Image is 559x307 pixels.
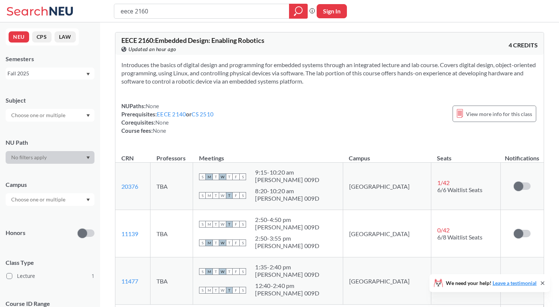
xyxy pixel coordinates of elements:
[233,287,239,294] span: F
[493,280,537,286] a: Leave a testimonial
[6,271,94,281] label: Lecture
[121,230,138,237] a: 11139
[466,109,532,119] span: View more info for this class
[255,187,319,195] div: 8:20 - 10:20 am
[239,239,246,246] span: S
[199,173,206,180] span: S
[343,210,431,257] td: [GEOGRAPHIC_DATA]
[255,195,319,202] div: [PERSON_NAME] 009D
[6,109,94,122] div: Dropdown arrow
[255,263,319,271] div: 1:35 - 2:40 pm
[86,114,90,117] svg: Dropdown arrow
[146,103,159,109] span: None
[226,268,233,275] span: T
[206,192,212,199] span: M
[206,287,212,294] span: M
[219,192,226,199] span: W
[128,45,176,53] span: Updated an hour ago
[289,4,308,19] div: magnifying glass
[233,173,239,180] span: F
[6,193,94,206] div: Dropdown arrow
[6,229,25,237] p: Honors
[431,147,501,163] th: Seats
[255,271,319,278] div: [PERSON_NAME] 009D
[206,221,212,228] span: M
[239,287,246,294] span: S
[7,195,70,204] input: Choose one or multiple
[121,154,134,162] div: CRN
[121,36,264,44] span: EECE 2160 : Embedded Design: Enabling Robotics
[6,181,94,189] div: Campus
[212,239,219,246] span: T
[343,257,431,305] td: [GEOGRAPHIC_DATA]
[212,268,219,275] span: T
[199,287,206,294] span: S
[239,192,246,199] span: S
[150,257,193,305] td: TBA
[121,102,214,135] div: NUPaths: Prerequisites: or Corequisites: Course fees:
[199,192,206,199] span: S
[437,186,482,193] span: 6/6 Waitlist Seats
[317,4,347,18] button: Sign In
[86,73,90,76] svg: Dropdown arrow
[212,287,219,294] span: T
[206,239,212,246] span: M
[437,179,450,186] span: 1 / 42
[150,163,193,210] td: TBA
[226,287,233,294] span: T
[509,41,538,49] span: 4 CREDITS
[501,147,544,163] th: Notifications
[233,221,239,228] span: F
[226,192,233,199] span: T
[199,239,206,246] span: S
[7,69,86,78] div: Fall 2025
[255,289,319,297] div: [PERSON_NAME] 009D
[219,268,226,275] span: W
[9,31,29,43] button: NEU
[226,173,233,180] span: T
[6,55,94,63] div: Semesters
[239,268,246,275] span: S
[121,278,138,285] a: 11477
[255,242,319,250] div: [PERSON_NAME] 009D
[120,5,284,18] input: Class, professor, course number, "phrase"
[150,147,193,163] th: Professors
[153,127,166,134] span: None
[206,173,212,180] span: M
[150,210,193,257] td: TBA
[233,239,239,246] span: F
[199,268,206,275] span: S
[6,151,94,164] div: Dropdown arrow
[6,68,94,79] div: Fall 2025Dropdown arrow
[212,221,219,228] span: T
[86,198,90,201] svg: Dropdown arrow
[255,176,319,184] div: [PERSON_NAME] 009D
[219,173,226,180] span: W
[199,221,206,228] span: S
[233,192,239,199] span: F
[255,169,319,176] div: 9:15 - 10:20 am
[294,6,303,16] svg: magnifying glass
[226,239,233,246] span: T
[7,111,70,120] input: Choose one or multiple
[6,259,94,267] span: Class Type
[32,31,52,43] button: CPS
[91,272,94,280] span: 1
[219,221,226,228] span: W
[212,192,219,199] span: T
[226,221,233,228] span: T
[212,173,219,180] span: T
[343,147,431,163] th: Campus
[219,287,226,294] span: W
[219,239,226,246] span: W
[6,96,94,104] div: Subject
[255,235,319,242] div: 2:50 - 3:55 pm
[437,226,450,234] span: 0 / 42
[6,138,94,147] div: NU Path
[437,274,450,281] span: 0 / 42
[239,173,246,180] span: S
[155,119,169,126] span: None
[437,234,482,241] span: 6/8 Waitlist Seats
[343,163,431,210] td: [GEOGRAPHIC_DATA]
[206,268,212,275] span: M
